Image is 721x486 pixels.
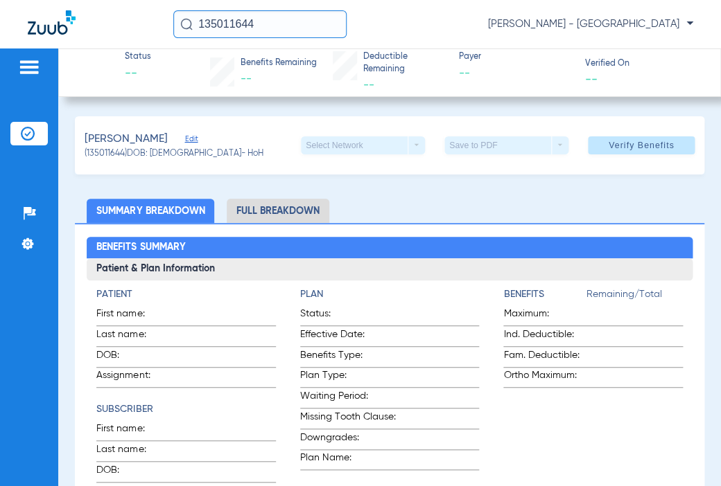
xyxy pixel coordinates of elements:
h4: Patient [96,287,275,302]
span: [PERSON_NAME] [85,131,168,148]
span: [PERSON_NAME] - [GEOGRAPHIC_DATA] [488,17,693,31]
span: Plan Type: [300,368,402,387]
app-breakdown-title: Benefits [503,287,586,307]
span: Payer [459,51,573,64]
li: Summary Breakdown [87,199,214,223]
span: Maximum: [503,307,586,325]
span: Remaining/Total [586,287,682,307]
h4: Subscriber [96,402,275,417]
input: Search for patients [173,10,347,38]
span: Effective Date: [300,327,402,346]
span: -- [459,65,573,82]
span: Last name: [96,442,164,461]
span: Missing Tooth Clause: [300,410,402,429]
span: Assignment: [96,368,164,387]
span: Ind. Deductible: [503,327,586,346]
img: Search Icon [180,18,193,30]
span: (135011644) DOB: [DEMOGRAPHIC_DATA] - HoH [85,148,263,161]
span: DOB: [96,348,164,367]
span: Benefits Remaining [241,57,317,70]
span: -- [584,71,597,86]
iframe: Chat Widget [652,420,721,486]
span: -- [241,73,252,84]
h2: Benefits Summary [87,237,692,259]
span: DOB: [96,463,164,482]
img: Zuub Logo [28,10,76,35]
span: -- [125,65,151,82]
span: Verified On [584,58,698,71]
span: Edit [184,134,197,147]
span: Ortho Maximum: [503,368,586,387]
h4: Benefits [503,287,586,302]
span: First name: [96,422,164,440]
span: Last name: [96,327,164,346]
button: Verify Benefits [588,136,695,154]
span: First name: [96,307,164,325]
span: Waiting Period: [300,389,402,408]
li: Full Breakdown [227,199,329,223]
img: hamburger-icon [18,59,40,75]
span: Status: [300,307,402,325]
h3: Patient & Plan Information [87,258,692,280]
span: Fam. Deductible: [503,348,586,367]
span: Status [125,51,151,64]
h4: Plan [300,287,479,302]
span: Verify Benefits [609,140,675,151]
span: Plan Name: [300,451,402,469]
span: -- [363,80,374,91]
span: Deductible Remaining [363,51,446,75]
span: Downgrades: [300,431,402,449]
span: Benefits Type: [300,348,402,367]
